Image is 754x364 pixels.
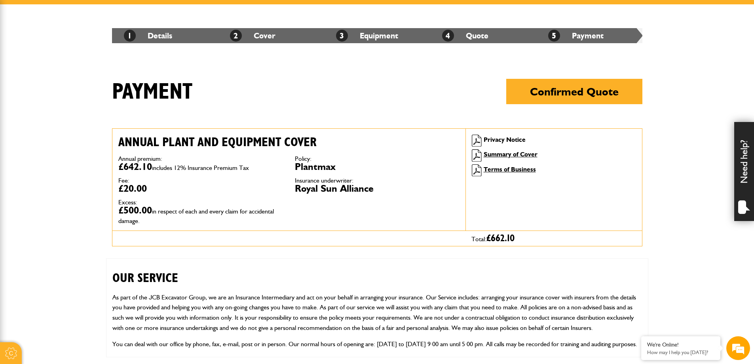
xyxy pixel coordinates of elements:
img: d_20077148190_company_1631870298795_20077148190 [13,44,33,55]
a: Summary of Cover [484,151,537,158]
dd: Plantmax [295,162,460,172]
div: Need help? [734,122,754,221]
h2: OUR SERVICE [112,259,642,286]
dt: Excess: [118,199,283,206]
a: 4Quote [442,31,488,40]
span: 1 [124,30,136,42]
textarea: Type your message and hit 'Enter' [10,143,144,237]
h1: Payment [112,79,642,116]
dt: Insurance underwriter: [295,177,460,184]
span: includes 12% Insurance Premium Tax [152,164,249,172]
a: Terms of Business [484,166,536,173]
dd: £20.00 [118,184,283,193]
p: You can deal with our office by phone, fax, e-mail, post or in person. Our normal hours of openin... [112,339,642,349]
div: Minimize live chat window [130,4,149,23]
div: We're Online! [647,341,714,348]
p: As part of the JCB Excavator Group, we are an Insurance Intermediary and act on your behalf in ar... [112,292,642,333]
dt: Fee: [118,177,283,184]
h2: Annual plant and equipment cover [118,135,460,150]
a: 1Details [124,31,172,40]
input: Enter your last name [10,73,144,91]
li: Payment [536,28,642,43]
span: 2 [230,30,242,42]
span: £ [486,234,515,243]
span: 3 [336,30,348,42]
span: 4 [442,30,454,42]
span: 662.10 [491,234,515,243]
dt: Policy: [295,156,460,162]
input: Enter your phone number [10,120,144,137]
a: Privacy Notice [484,136,526,143]
div: Chat with us now [41,44,133,55]
dt: Annual premium: [118,156,283,162]
div: Total: [465,231,642,246]
p: How may I help you today? [647,349,714,355]
a: 2Cover [230,31,275,40]
input: Enter your email address [10,97,144,114]
a: 3Equipment [336,31,398,40]
button: Confirmed Quote [506,79,642,104]
dd: Royal Sun Alliance [295,184,460,193]
span: 5 [548,30,560,42]
span: in respect of each and every claim for accidental damage. [118,208,274,225]
dd: £500.00 [118,206,283,225]
em: Start Chat [108,244,144,255]
dd: £642.10 [118,162,283,172]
